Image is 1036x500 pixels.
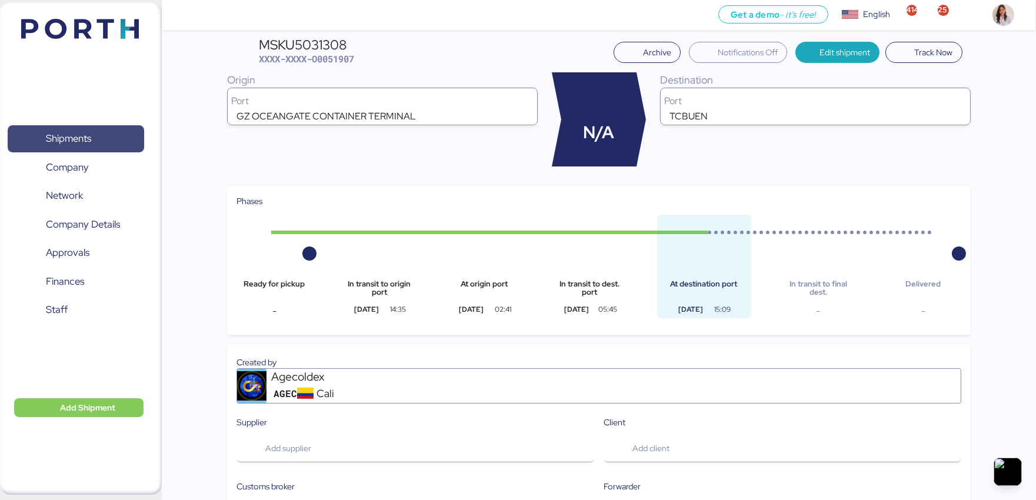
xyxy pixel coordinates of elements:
a: Shipments [8,125,144,152]
span: Finances [46,273,84,290]
div: Port [664,96,916,106]
div: Origin [227,72,538,88]
div: In transit to final dest. [781,280,856,297]
button: Menu [169,5,189,25]
span: Company [46,159,89,176]
span: Network [46,187,83,204]
a: Company Details [8,211,144,238]
button: Notifications Off [689,42,788,63]
span: Track Now [915,45,953,59]
span: Edit shipment [820,45,870,59]
span: Notifications Off [718,45,778,59]
div: 02:41 [484,304,522,315]
div: 14:35 [379,304,417,315]
div: 05:45 [589,304,627,315]
div: Created by [236,356,961,369]
span: Staff [46,301,68,318]
div: Port [231,96,483,106]
div: - [236,304,312,318]
span: Add supplier [265,441,311,455]
div: [DATE] [667,304,715,315]
span: Add client [632,441,669,455]
a: Company [8,154,144,181]
span: Archive [643,45,671,59]
div: TCBUEN [669,112,708,121]
div: Ready for pickup [236,280,312,297]
div: - [781,304,856,318]
button: Edit shipment [795,42,880,63]
span: XXXX-XXXX-O0051907 [259,53,354,65]
span: N/A [584,120,615,145]
div: 15:09 [703,304,741,315]
div: In transit to dest. port [552,280,627,297]
a: Network [8,182,144,209]
span: Cali [317,386,334,401]
div: Agecoldex [271,369,412,385]
div: Delivered [886,280,961,297]
div: In transit to origin port [342,280,417,297]
div: At destination port [667,280,742,297]
button: Add Shipment [14,398,144,417]
a: Approvals [8,239,144,266]
div: [DATE] [552,304,601,315]
button: Add supplier [236,434,594,463]
span: Add Shipment [60,401,115,415]
div: [DATE] [342,304,391,315]
a: Finances [8,268,144,295]
div: At origin port [447,280,522,297]
div: MSKU5031308 [259,38,354,51]
div: [DATE] [447,304,495,315]
span: Approvals [46,244,89,261]
span: Shipments [46,130,91,147]
div: English [863,8,890,21]
div: GZ OCEANGATE CONTAINER TERMINAL [236,112,416,121]
span: Company Details [46,216,120,233]
button: Archive [614,42,681,63]
button: Track Now [885,42,962,63]
button: Add client [604,434,961,463]
div: - [886,304,961,318]
div: Destination [660,72,971,88]
div: Phases [236,195,961,208]
a: Staff [8,296,144,324]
